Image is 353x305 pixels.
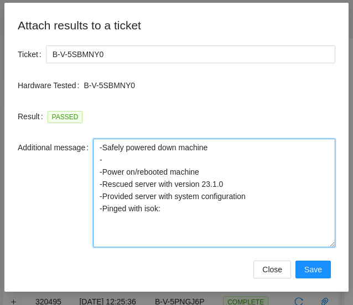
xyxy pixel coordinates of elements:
textarea: -Safely powered down machine - -Power on/rebooted machine -Rescued server with version 23.1.0 -Pr... [93,139,335,247]
button: Save [295,261,331,278]
h2: Attach results to a ticket [18,16,335,34]
span: Save [304,263,322,276]
span: Result [18,110,40,123]
button: Close [253,261,291,278]
span: Ticket [18,48,38,60]
input: Enter a ticket number to attach these results to [46,45,335,63]
span: PASSED [48,111,83,123]
span: Close [262,263,282,276]
span: Additional message [18,141,85,154]
p: B-V-5SBMNY0 [84,79,335,91]
span: Hardware Tested [18,79,76,91]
